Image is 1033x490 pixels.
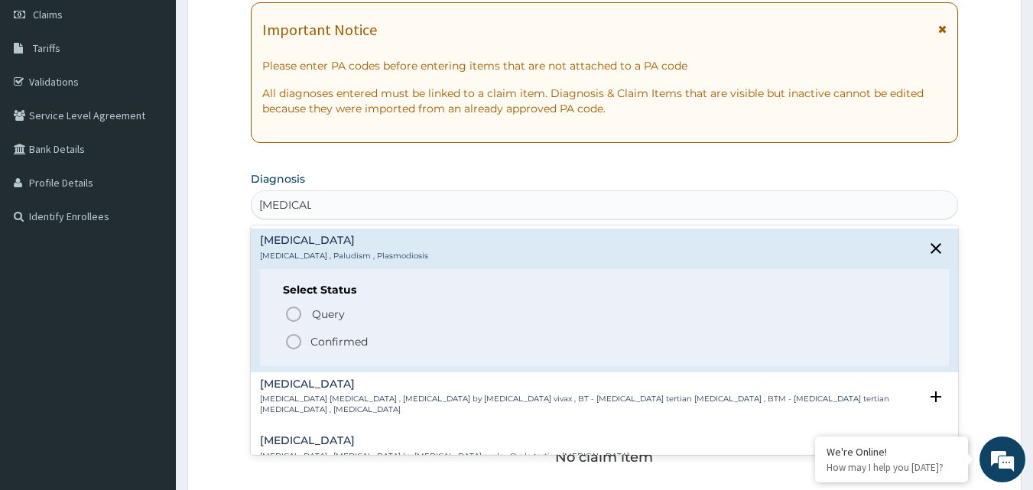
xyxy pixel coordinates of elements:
[927,388,945,406] i: open select status
[284,333,303,351] i: status option filled
[260,235,428,246] h4: [MEDICAL_DATA]
[283,284,927,296] h6: Select Status
[262,58,947,73] p: Please enter PA codes before entering items that are not attached to a PA code
[927,239,945,258] i: close select status
[312,307,345,322] span: Query
[262,21,377,38] h1: Important Notice
[260,435,629,446] h4: [MEDICAL_DATA]
[8,327,291,381] textarea: Type your message and hit 'Enter'
[260,394,920,416] p: [MEDICAL_DATA] [MEDICAL_DATA] , [MEDICAL_DATA] by [MEDICAL_DATA] vivax , BT - [MEDICAL_DATA] tert...
[80,86,257,105] div: Chat with us now
[262,86,947,116] p: All diagnoses entered must be linked to a claim item. Diagnosis & Claim Items that are visible bu...
[827,445,957,459] div: We're Online!
[251,171,305,187] label: Diagnosis
[260,251,428,261] p: [MEDICAL_DATA] , Paludism , Plasmodiosis
[28,76,62,115] img: d_794563401_company_1708531726252_794563401
[310,334,368,349] p: Confirmed
[555,449,653,465] p: No claim item
[284,305,303,323] i: status option query
[251,8,287,44] div: Minimize live chat window
[827,461,957,474] p: How may I help you today?
[33,8,63,21] span: Claims
[89,148,211,302] span: We're online!
[260,378,920,390] h4: [MEDICAL_DATA]
[260,451,629,462] p: [MEDICAL_DATA] , [MEDICAL_DATA] by [MEDICAL_DATA] ovale , Ovale tertian [MEDICAL_DATA]
[33,41,60,55] span: Tariffs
